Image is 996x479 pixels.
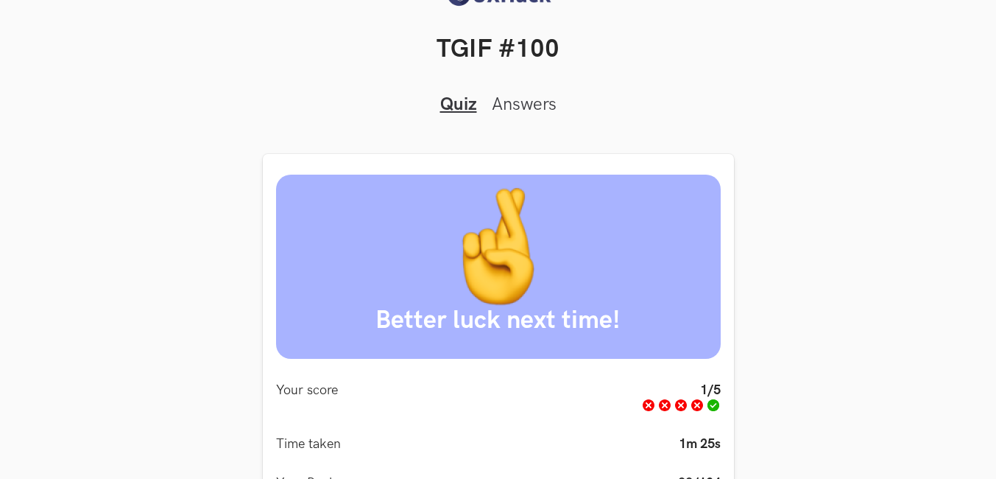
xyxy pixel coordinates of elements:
p: Time taken [276,436,341,452]
a: Answers [492,94,557,115]
ul: Tabs Interface [388,65,609,117]
h2: Better luck next time! [289,306,707,336]
span: 1/5 [700,382,721,398]
a: Quiz [440,94,477,115]
h2: TGIF #100 [24,35,972,65]
strong: 1m 25s [679,436,721,452]
img: fingers_crossed.png [439,188,557,306]
p: Your score [276,382,338,413]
